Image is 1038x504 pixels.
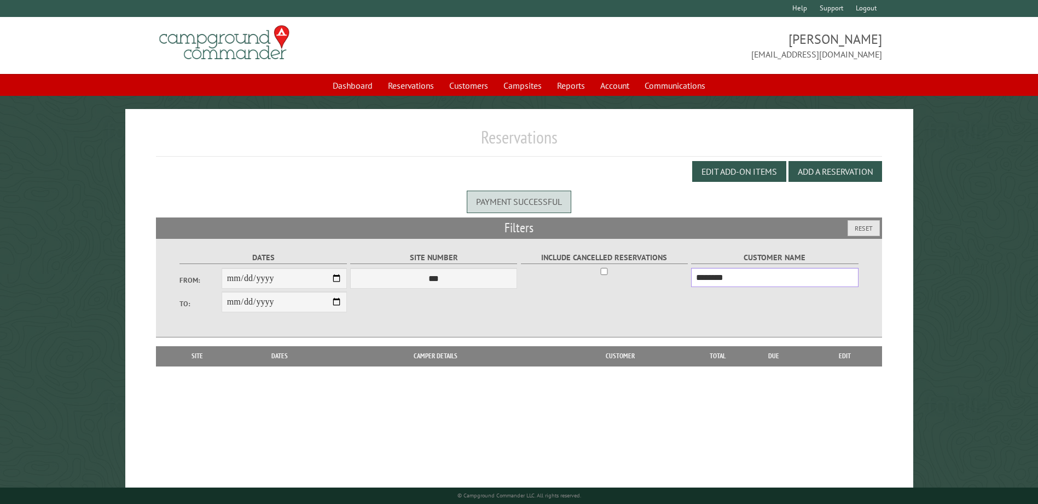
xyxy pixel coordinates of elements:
small: © Campground Commander LLC. All rights reserved. [457,492,581,499]
h2: Filters [156,217,882,238]
button: Reset [848,220,880,236]
div: Payment successful [467,191,571,213]
a: Customers [443,75,495,96]
th: Total [695,346,739,366]
button: Add a Reservation [788,161,882,182]
label: Include Cancelled Reservations [521,251,688,264]
label: Customer Name [691,251,858,264]
label: To: [179,299,221,309]
th: Edit [808,346,882,366]
button: Edit Add-on Items [692,161,786,182]
label: Dates [179,251,346,264]
a: Campsites [497,75,548,96]
label: From: [179,275,221,285]
th: Camper Details [327,346,544,366]
th: Dates [233,346,327,366]
th: Customer [544,346,695,366]
th: Due [739,346,808,366]
th: Site [161,346,233,366]
h1: Reservations [156,127,882,157]
label: Site Number [350,251,517,264]
a: Reservations [381,75,440,96]
a: Account [594,75,636,96]
img: Campground Commander [156,21,293,64]
a: Communications [638,75,712,96]
a: Dashboard [326,75,379,96]
a: Reports [550,75,592,96]
span: [PERSON_NAME] [EMAIL_ADDRESS][DOMAIN_NAME] [519,30,882,61]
